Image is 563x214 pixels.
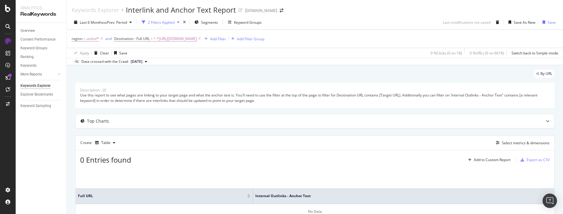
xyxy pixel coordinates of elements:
[20,5,62,11] div: Analytics
[148,20,175,25] div: 2 Filters Applied
[20,91,53,98] div: Explorer Bookmarks
[527,157,550,162] div: Export as CSV
[470,50,504,56] div: 0 % URLs ( 0 on 661K )
[114,36,150,41] span: Destination - Full URL
[234,20,262,25] div: Keyword Groups
[151,36,153,41] span: =
[210,36,226,41] div: Add Filter
[20,63,62,69] a: Keywords
[86,35,99,43] span: us/en/*
[201,20,218,25] span: Segments
[20,103,51,109] div: Keyword Sampling
[72,36,82,41] span: region
[20,45,62,51] a: Keyword Groups
[105,36,112,41] button: and
[119,50,127,56] div: Save
[543,194,557,208] div: Open Intercom Messenger
[80,155,131,165] span: 0 Entries found
[72,17,134,27] button: Last 6 MonthsvsPrev. Period
[93,138,118,148] button: Table
[20,36,62,43] a: Content Performance
[80,138,118,148] div: Create
[20,11,62,18] div: RealKeywords
[509,48,558,58] button: Switch back to Simple mode
[20,63,36,69] div: Keywords
[280,8,283,13] div: arrow-right-arrow-left
[514,20,535,25] div: Save As New
[474,158,511,162] div: Add to Custom Report
[139,17,182,27] button: 2 Filters Applied
[20,28,35,34] div: Overview
[518,155,550,165] button: Export as CSV
[101,141,110,145] div: Table
[540,17,556,27] button: Save
[100,50,109,56] div: Clear
[78,193,238,199] span: Full URL
[131,59,142,64] span: 2025 Jun. 24th
[20,83,51,89] div: Keywords Explorer
[245,8,277,14] div: [DOMAIN_NAME]
[126,5,236,15] div: Interlink and Anchor Text Report
[237,36,264,41] div: Add Filter Group
[202,35,226,42] button: Add Filter
[466,155,511,165] button: Add to Custom Report
[20,91,62,98] a: Explorer Bookmarks
[20,103,62,109] a: Keyword Sampling
[112,48,127,58] button: Save
[128,58,150,65] button: [DATE]
[512,50,558,56] div: Switch back to Simple mode
[502,140,549,145] div: Select metrics & dimensions
[493,139,549,146] button: Select metrics & dimensions
[81,59,128,64] div: Data crossed with the Crawl
[20,28,62,34] a: Overview
[80,20,103,25] span: Last 6 Months
[20,71,56,78] a: More Reports
[548,20,556,25] div: Save
[431,50,462,56] div: 0 % Clicks ( 0 on 1B )
[226,17,264,27] button: Keyword Groups
[192,17,220,27] button: Segments
[540,72,552,75] span: By URL
[229,35,264,42] button: Add Filter Group
[72,7,119,13] a: Keywords Explorer
[105,36,112,41] div: and
[20,54,34,60] div: Ranking
[20,54,62,60] a: Ranking
[255,193,540,199] span: Internal Outlinks - Anchor Text
[103,20,127,25] span: vs Prev. Period
[182,19,187,25] div: times
[506,17,535,27] button: Save As New
[20,71,42,78] div: More Reports
[80,93,550,103] div: Use this report to see what pages are linking to your target page and what the anchor text is. Yo...
[83,36,86,41] span: =
[80,50,89,56] div: Apply
[92,48,109,58] button: Clear
[20,83,62,89] a: Keywords Explorer
[20,45,47,51] div: Keyword Groups
[533,69,555,78] div: legacy label
[20,36,55,43] div: Content Performance
[154,35,197,43] span: ^.*[URL][DOMAIN_NAME]
[72,48,89,58] button: Apply
[80,87,100,93] div: Description:
[443,20,490,25] div: Last modifications not saved
[87,118,109,124] div: Top Charts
